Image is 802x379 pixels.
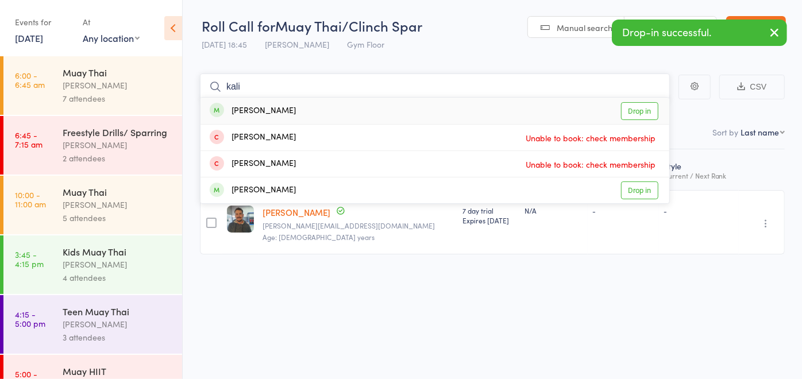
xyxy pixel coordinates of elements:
[3,295,182,354] a: 4:15 -5:00 pmTeen Muay Thai[PERSON_NAME]3 attendees
[202,38,247,50] span: [DATE] 18:45
[347,38,384,50] span: Gym Floor
[63,271,172,284] div: 4 attendees
[63,66,172,79] div: Muay Thai
[83,13,140,32] div: At
[621,102,658,120] a: Drop in
[3,56,182,115] a: 6:00 -6:45 amMuay Thai[PERSON_NAME]7 attendees
[712,126,738,138] label: Sort by
[15,130,43,149] time: 6:45 - 7:15 am
[592,206,654,215] div: -
[726,16,786,39] a: Exit roll call
[525,206,584,215] div: N/A
[3,116,182,175] a: 6:45 -7:15 amFreestyle Drills/ Sparring[PERSON_NAME]2 attendees
[557,22,612,33] span: Manual search
[719,75,785,99] button: CSV
[15,32,43,44] a: [DATE]
[210,131,296,144] div: [PERSON_NAME]
[210,157,296,171] div: [PERSON_NAME]
[63,198,172,211] div: [PERSON_NAME]
[263,232,375,242] span: Age: [DEMOGRAPHIC_DATA] years
[63,152,172,165] div: 2 attendees
[63,305,172,318] div: Teen Muay Thai
[15,310,45,328] time: 4:15 - 5:00 pm
[523,156,658,173] span: Unable to book: check membership
[83,32,140,44] div: Any location
[63,365,172,377] div: Muay HIIT
[664,206,734,215] div: -
[263,206,331,218] a: [PERSON_NAME]
[463,206,516,225] div: 7 day trial
[3,176,182,234] a: 10:00 -11:00 amMuay Thai[PERSON_NAME]5 attendees
[15,13,71,32] div: Events for
[63,79,172,92] div: [PERSON_NAME]
[63,318,172,331] div: [PERSON_NAME]
[63,211,172,225] div: 5 attendees
[63,331,172,344] div: 3 attendees
[227,206,254,233] img: image1718175134.png
[275,16,422,35] span: Muay Thai/Clinch Spar
[63,126,172,138] div: Freestyle Drills/ Sparring
[612,20,787,46] div: Drop-in successful.
[659,154,739,185] div: Style
[63,245,172,258] div: Kids Muay Thai
[210,105,296,118] div: [PERSON_NAME]
[463,215,516,225] div: Expires [DATE]
[202,16,275,35] span: Roll Call for
[621,181,658,199] a: Drop in
[523,129,658,146] span: Unable to book: check membership
[741,126,779,138] div: Last name
[265,38,329,50] span: [PERSON_NAME]
[210,184,296,197] div: [PERSON_NAME]
[63,258,172,271] div: [PERSON_NAME]
[63,92,172,105] div: 7 attendees
[63,138,172,152] div: [PERSON_NAME]
[263,222,454,230] small: fitzgibbons.jef@gmail.com
[200,74,670,100] input: Search by name
[15,190,46,208] time: 10:00 - 11:00 am
[664,172,734,179] div: Current / Next Rank
[15,71,45,89] time: 6:00 - 6:45 am
[3,235,182,294] a: 3:45 -4:15 pmKids Muay Thai[PERSON_NAME]4 attendees
[63,185,172,198] div: Muay Thai
[15,250,44,268] time: 3:45 - 4:15 pm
